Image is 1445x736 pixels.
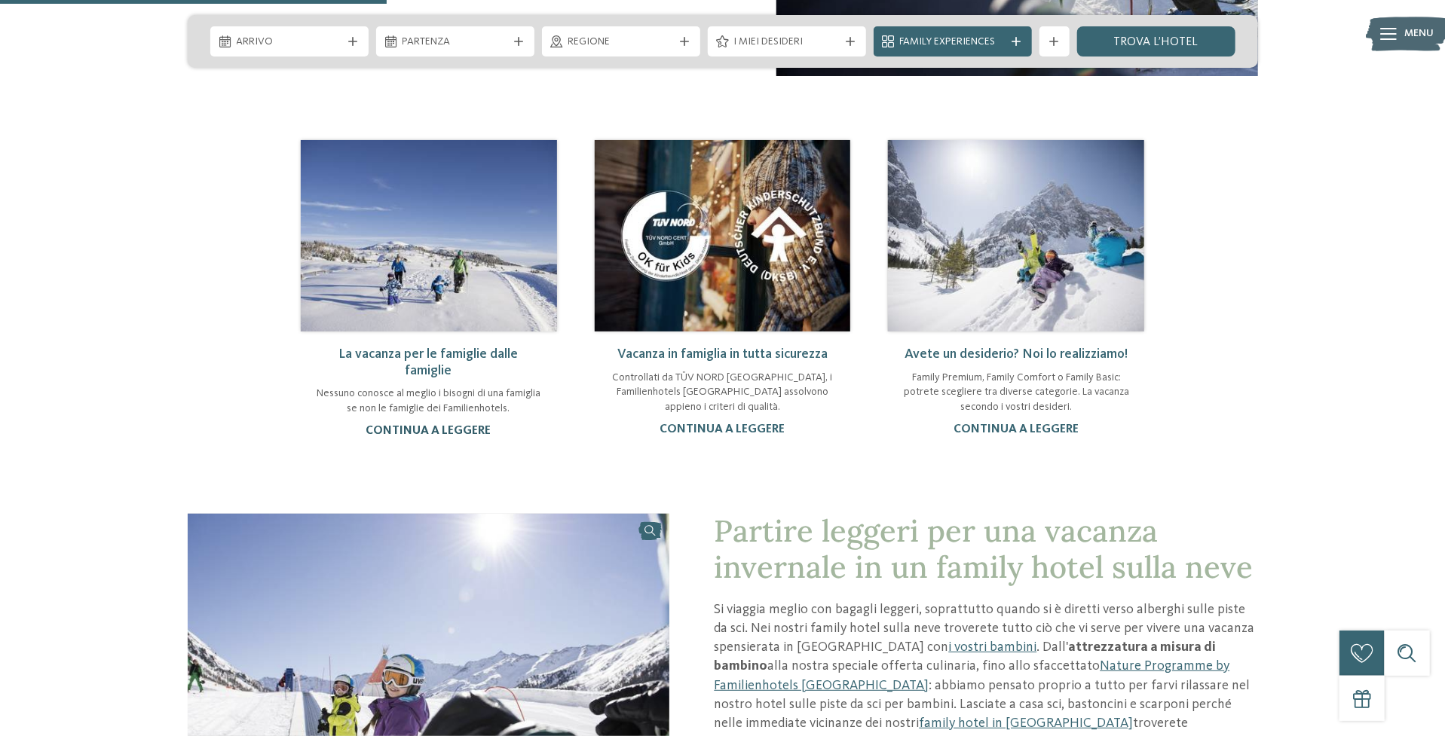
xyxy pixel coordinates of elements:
[954,423,1079,435] a: continua a leggere
[715,659,1230,692] a: Nature Programme by Familienhotels [GEOGRAPHIC_DATA]
[568,35,674,50] span: Regione
[403,35,508,50] span: Partenza
[905,347,1128,361] a: Avete un desiderio? Noi lo realizziamo!
[339,347,519,377] a: La vacanza per le famiglie dalle famiglie
[888,140,1144,331] img: Hotel sulle piste da sci per bambini: divertimento senza confini
[734,35,840,50] span: I miei desideri
[660,423,785,435] a: continua a leggere
[316,386,542,416] p: Nessuno conosce al meglio i bisogni di una famiglia se non le famiglie dei Familienhotels.
[237,35,342,50] span: Arrivo
[595,140,851,331] img: Hotel sulle piste da sci per bambini: divertimento senza confini
[900,35,1006,50] span: Family Experiences
[610,371,836,415] p: Controllati da TÜV NORD [GEOGRAPHIC_DATA], i Familienhotels [GEOGRAPHIC_DATA] assolvono appieno i...
[920,716,1134,730] a: family hotel in [GEOGRAPHIC_DATA]
[366,425,491,437] a: continua a leggere
[1077,26,1235,56] a: trova l’hotel
[949,640,1037,654] a: i vostri bambini
[715,512,1254,586] span: Partire leggeri per una vacanza invernale in un family hotel sulla neve
[903,371,1129,415] p: Family Premium, Family Comfort o Family Basic: potrete scegliere tra diverse categorie. La vacanz...
[617,347,828,361] a: Vacanza in famiglia in tutta sicurezza
[301,140,557,331] img: Hotel sulle piste da sci per bambini: divertimento senza confini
